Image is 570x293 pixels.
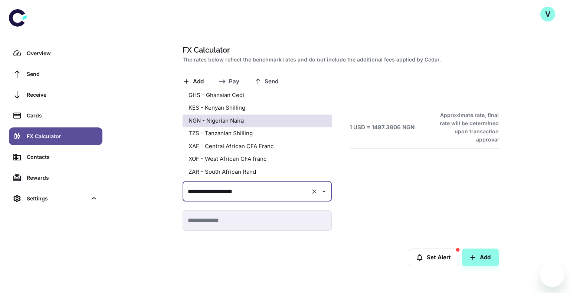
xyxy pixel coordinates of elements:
iframe: Button to launch messaging window [540,263,564,287]
a: Overview [9,44,102,62]
div: FX Calculator [27,132,98,140]
div: Send [27,70,98,78]
span: Send [265,78,278,85]
div: Rewards [27,174,98,182]
div: Overview [27,49,98,57]
li: TZS - Tanzanian Shilling [183,127,332,140]
li: KES - Kenyan Shilling [183,101,332,114]
a: FX Calculator [9,127,102,145]
button: Set Alert [409,249,459,266]
div: Settings [27,194,87,203]
div: Contacts [27,153,98,161]
li: NGN - Nigerian Naira [183,114,332,127]
div: Settings [9,190,102,207]
h2: The rates below reflect the benchmark rates and do not include the additional fees applied by Cedar. [183,56,496,64]
a: Rewards [9,169,102,187]
h6: 1 USD = 1497.3806 NGN [350,123,415,132]
h1: FX Calculator [183,44,496,56]
li: ZAR - South African Rand [183,166,332,179]
a: Receive [9,86,102,104]
a: Cards [9,107,102,124]
button: V [540,7,555,21]
li: GHS - Ghanaian Cedi [183,89,332,102]
button: Close [319,186,329,197]
li: XAF - Central African CFA Franc [183,140,332,153]
li: XOF - West African CFA franc [183,153,332,166]
button: Add [462,249,499,266]
div: Receive [27,91,98,99]
a: Send [9,65,102,83]
h6: Approximate rate, final rate will be determined upon transaction approval [432,111,499,144]
span: Pay [229,78,239,85]
span: Add [193,78,204,85]
a: Contacts [9,148,102,166]
div: Cards [27,111,98,120]
button: Clear [309,186,320,197]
